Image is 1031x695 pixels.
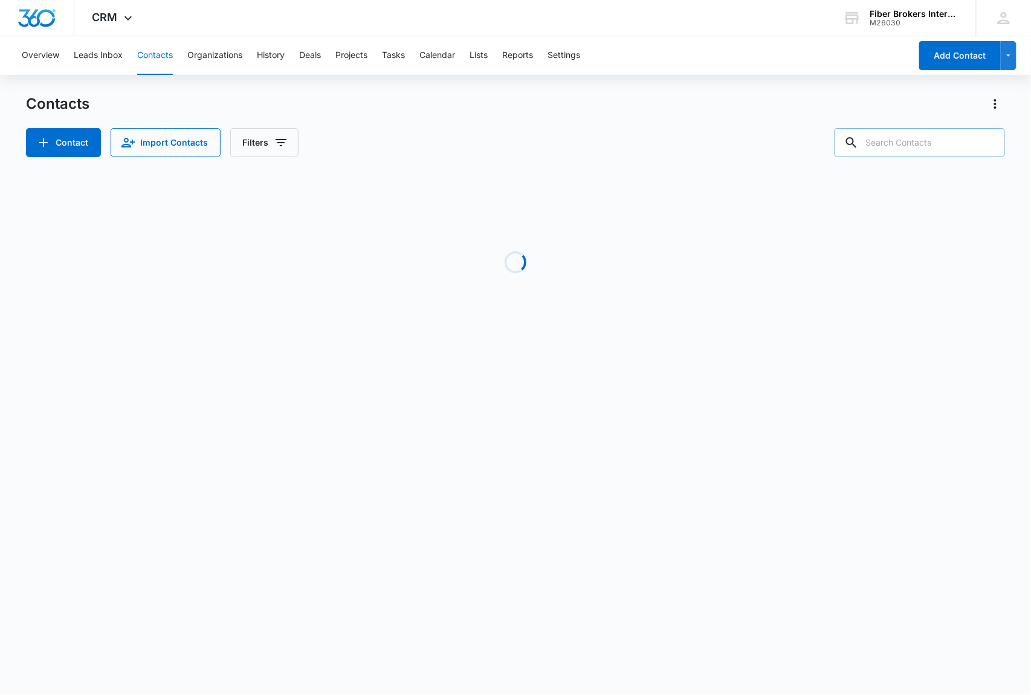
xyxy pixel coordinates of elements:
[92,11,118,24] span: CRM
[111,128,221,157] button: Import Contacts
[382,36,405,75] button: Tasks
[74,36,123,75] button: Leads Inbox
[137,36,173,75] button: Contacts
[257,36,285,75] button: History
[419,36,455,75] button: Calendar
[502,36,533,75] button: Reports
[870,19,958,27] div: account id
[26,128,101,157] button: Add Contact
[22,36,59,75] button: Overview
[870,9,958,19] div: account name
[986,94,1005,114] button: Actions
[230,128,299,157] button: Filters
[187,36,242,75] button: Organizations
[335,36,367,75] button: Projects
[548,36,580,75] button: Settings
[835,128,1005,157] input: Search Contacts
[470,36,488,75] button: Lists
[919,41,1001,70] button: Add Contact
[299,36,321,75] button: Deals
[26,95,89,113] h1: Contacts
